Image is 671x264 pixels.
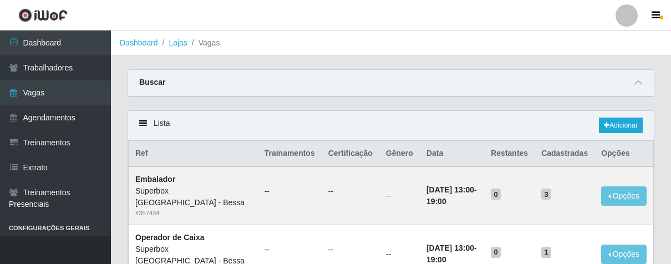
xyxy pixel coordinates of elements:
[328,186,373,197] ul: --
[491,247,501,258] span: 0
[426,243,474,252] time: [DATE] 13:00
[601,245,647,264] button: Opções
[535,141,594,167] th: Cadastradas
[111,31,671,56] nav: breadcrumb
[135,175,175,184] strong: Embalador
[128,111,654,140] div: Lista
[541,189,551,200] span: 3
[379,166,420,225] td: --
[129,141,258,167] th: Ref
[258,141,322,167] th: Trainamentos
[139,78,165,87] strong: Buscar
[328,244,373,256] ul: --
[426,255,446,264] time: 19:00
[135,209,251,218] div: # 357434
[541,247,551,258] span: 1
[420,141,484,167] th: Data
[379,141,420,167] th: Gênero
[18,8,68,22] img: CoreUI Logo
[484,141,535,167] th: Restantes
[187,37,220,49] li: Vagas
[322,141,379,167] th: Certificação
[491,189,501,200] span: 0
[135,233,205,242] strong: Operador de Caixa
[599,118,643,133] a: Adicionar
[120,38,158,47] a: Dashboard
[426,185,477,206] strong: -
[601,186,647,206] button: Opções
[135,185,251,209] div: Superbox [GEOGRAPHIC_DATA] - Bessa
[426,185,474,194] time: [DATE] 13:00
[265,244,315,256] ul: --
[426,197,446,206] time: 19:00
[169,38,187,47] a: Lojas
[265,186,315,197] ul: --
[426,243,477,264] strong: -
[594,141,653,167] th: Opções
